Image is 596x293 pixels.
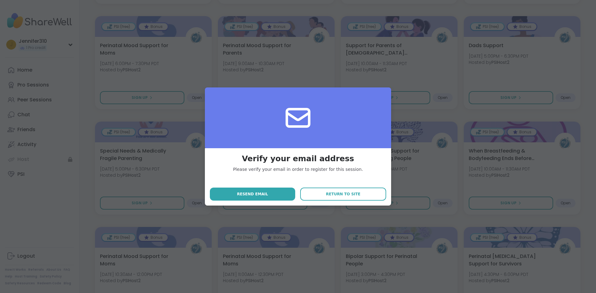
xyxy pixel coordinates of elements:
[210,188,295,201] button: Resend email
[237,191,268,197] span: Resend email
[233,153,363,164] div: Verify your email address
[326,191,360,197] span: Return to site
[233,166,363,173] div: Please verify your email in order to register for this session.
[300,188,386,201] button: Return to site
